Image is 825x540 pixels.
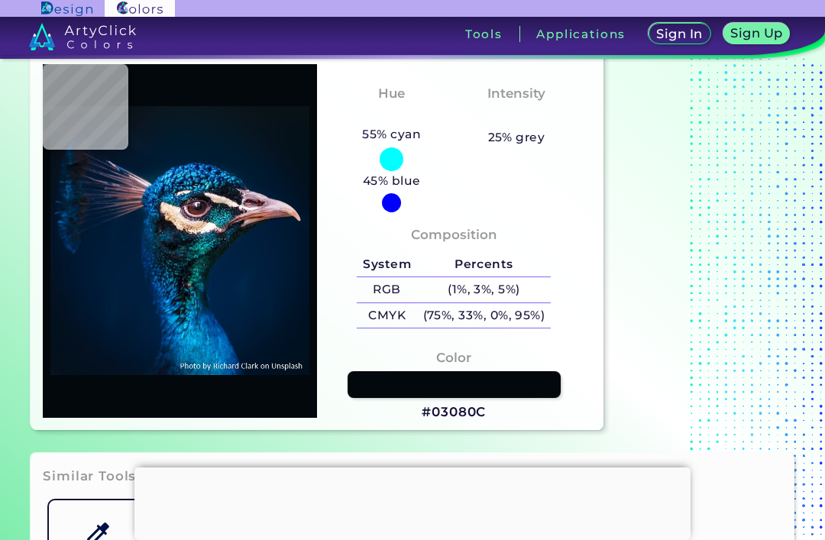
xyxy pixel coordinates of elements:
h4: Hue [378,82,405,105]
h3: Applications [536,28,626,40]
h5: 25% grey [488,128,545,147]
h5: RGB [357,277,416,302]
h5: Sign Up [733,27,781,39]
a: Sign Up [726,24,787,44]
h5: 55% cyan [357,124,427,144]
h4: Color [436,347,471,369]
h5: System [357,252,416,277]
h3: #03080C [422,403,486,422]
h4: Composition [411,224,497,246]
h4: Intensity [487,82,545,105]
h5: Sign In [658,28,700,40]
h5: (75%, 33%, 0%, 95%) [417,303,551,328]
h5: Percents [417,252,551,277]
h3: Cyan-Blue [348,107,435,125]
img: img_pavlin.jpg [50,72,309,410]
h5: 45% blue [357,171,426,191]
h5: CMYK [357,303,416,328]
img: logo_artyclick_colors_white.svg [29,23,137,50]
h5: (1%, 3%, 5%) [417,277,551,302]
h3: Tools [465,28,503,40]
iframe: Advertisement [134,467,691,536]
h3: Medium [480,107,552,125]
h3: Similar Tools [43,467,136,486]
a: Sign In [652,24,708,44]
img: ArtyClick Design logo [41,2,92,16]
